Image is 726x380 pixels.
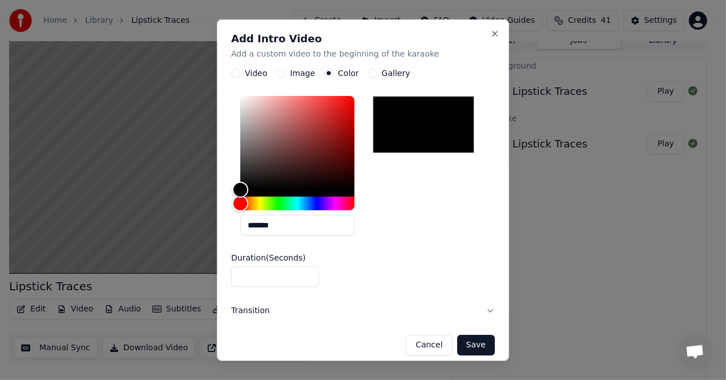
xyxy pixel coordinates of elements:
[245,69,267,77] label: Video
[240,96,354,190] div: Color
[240,197,354,210] div: Hue
[338,69,359,77] label: Color
[231,296,495,326] button: Transition
[231,254,495,262] label: Duration ( Seconds )
[231,48,495,59] p: Add a custom video to the beginning of the karaoke
[457,335,495,355] button: Save
[290,69,315,77] label: Image
[382,69,410,77] label: Gallery
[406,335,452,355] button: Cancel
[231,33,495,43] h2: Add Intro Video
